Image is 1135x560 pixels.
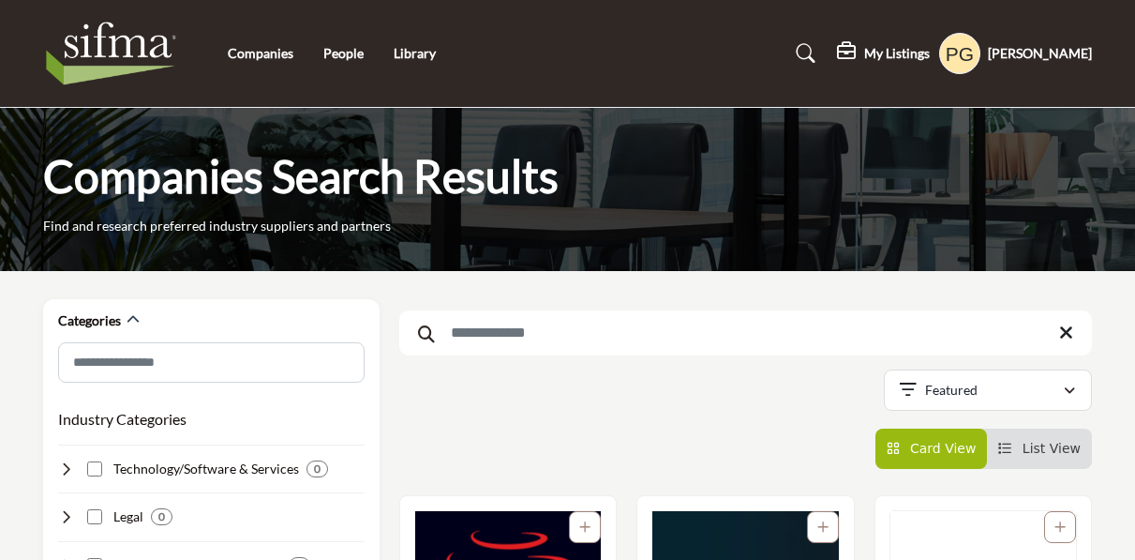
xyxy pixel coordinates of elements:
button: Show hide supplier dropdown [939,33,980,74]
button: Featured [884,370,1092,411]
b: 0 [314,462,321,476]
div: My Listings [837,42,930,65]
a: Search [778,38,828,68]
a: People [323,45,364,61]
a: View Card [887,441,977,456]
b: 0 [158,510,165,523]
a: View List [998,441,1081,456]
a: Add To List [817,520,829,535]
p: Featured [925,381,978,400]
img: Site Logo [43,16,188,91]
h5: [PERSON_NAME] [988,44,1092,63]
div: 0 Results For Technology/Software & Services [306,461,328,477]
h4: Legal: Providing legal advice, compliance support, and litigation services to securities industry... [113,507,143,526]
p: Find and research preferred industry suppliers and partners [43,217,391,235]
h4: Technology/Software & Services: Developing and implementing technology solutions to support secur... [113,460,299,478]
input: Search Category [58,342,365,383]
span: List View [1023,441,1081,456]
button: Industry Categories [58,408,187,431]
input: Select Technology/Software & Services checkbox [87,462,102,477]
div: 0 Results For Legal [151,508,172,525]
a: Library [394,45,436,61]
li: List View [987,429,1092,469]
input: Search Keyword [399,310,1092,356]
li: Card View [875,429,988,469]
h2: Categories [58,311,121,330]
a: Add To List [1054,520,1066,535]
a: Add To List [579,520,590,535]
a: Companies [228,45,293,61]
span: Card View [910,441,976,456]
input: Select Legal checkbox [87,509,102,524]
h5: My Listings [864,45,930,62]
h1: Companies Search Results [43,147,559,205]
